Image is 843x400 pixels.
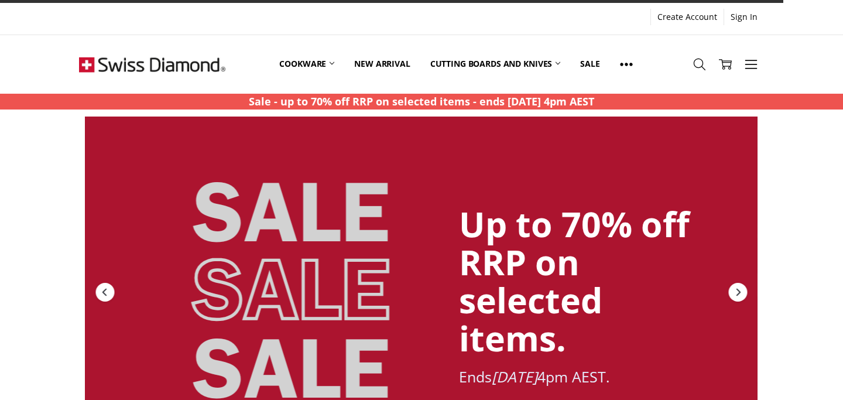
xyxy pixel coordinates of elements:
[249,94,594,108] strong: Sale - up to 70% off RRP on selected items - ends [DATE] 4pm AEST
[420,38,571,90] a: Cutting boards and knives
[269,38,344,90] a: Cookware
[727,282,748,303] div: Next
[724,9,764,25] a: Sign In
[610,38,643,91] a: Show All
[459,369,695,385] div: Ends 4pm AEST.
[570,38,609,90] a: Sale
[79,35,225,94] img: Free Shipping On Every Order
[94,282,115,303] div: Previous
[344,38,420,90] a: New arrival
[492,367,537,387] em: [DATE]
[459,205,695,357] div: Up to 70% off RRP on selected items.
[651,9,724,25] a: Create Account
